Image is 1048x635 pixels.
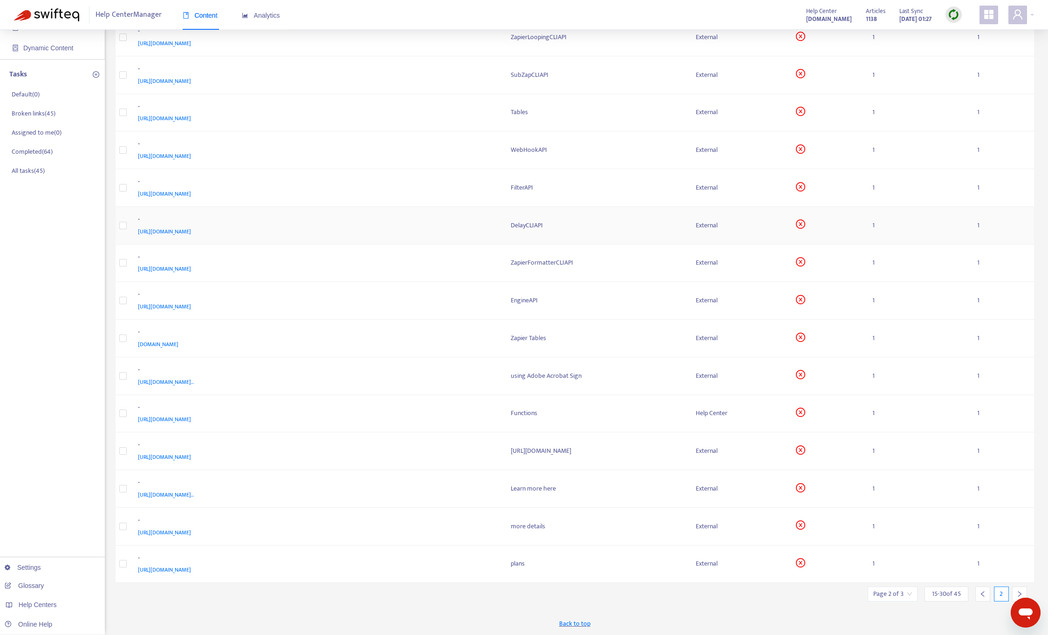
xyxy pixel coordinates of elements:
[9,69,27,80] p: Tasks
[183,12,189,19] span: book
[511,521,681,532] div: more details
[865,546,969,583] td: 1
[138,478,493,490] div: -
[796,295,805,304] span: close-circle
[970,207,1034,245] td: 1
[138,102,493,114] div: -
[696,408,781,418] div: Help Center
[865,169,969,207] td: 1
[5,621,52,628] a: Online Help
[183,12,218,19] span: Content
[696,371,781,381] div: External
[866,6,885,16] span: Articles
[796,408,805,417] span: close-circle
[932,589,961,599] span: 15 - 30 of 45
[93,71,99,78] span: plus-circle
[138,553,493,565] div: -
[796,333,805,342] span: close-circle
[12,147,53,157] p: Completed ( 64 )
[696,258,781,268] div: External
[138,452,191,462] span: [URL][DOMAIN_NAME]
[865,131,969,169] td: 1
[865,357,969,395] td: 1
[796,483,805,492] span: close-circle
[23,44,73,52] span: Dynamic Content
[970,320,1034,357] td: 1
[970,169,1034,207] td: 1
[511,32,681,42] div: ZapierLoopingCLIAPI
[138,139,493,151] div: -
[865,432,969,470] td: 1
[138,440,493,452] div: -
[138,340,178,349] span: [DOMAIN_NAME]
[970,357,1034,395] td: 1
[865,207,969,245] td: 1
[970,131,1034,169] td: 1
[970,282,1034,320] td: 1
[511,295,681,306] div: EngineAPI
[970,508,1034,546] td: 1
[865,245,969,282] td: 1
[12,45,19,51] span: container
[796,182,805,191] span: close-circle
[138,289,493,301] div: -
[865,470,969,508] td: 1
[1016,591,1023,597] span: right
[138,515,493,527] div: -
[138,151,191,161] span: [URL][DOMAIN_NAME]
[696,559,781,569] div: External
[866,14,877,24] strong: 1138
[796,69,805,78] span: close-circle
[796,558,805,567] span: close-circle
[865,94,969,132] td: 1
[138,415,191,424] span: [URL][DOMAIN_NAME]
[138,76,191,86] span: [URL][DOMAIN_NAME]
[12,128,62,137] p: Assigned to me ( 0 )
[96,6,162,24] span: Help Center Manager
[138,565,191,574] span: [URL][DOMAIN_NAME]
[970,395,1034,433] td: 1
[806,6,837,16] span: Help Center
[138,189,191,198] span: [URL][DOMAIN_NAME]
[242,12,248,19] span: area-chart
[970,245,1034,282] td: 1
[511,333,681,343] div: Zapier Tables
[970,470,1034,508] td: 1
[865,508,969,546] td: 1
[865,395,969,433] td: 1
[980,591,986,597] span: left
[511,258,681,268] div: ZapierFormatterCLIAPI
[138,490,194,499] span: [URL][DOMAIN_NAME]..
[511,559,681,569] div: plans
[696,107,781,117] div: External
[994,587,1009,601] div: 2
[138,114,191,123] span: [URL][DOMAIN_NAME]
[983,9,994,20] span: appstore
[511,484,681,494] div: Learn more here
[696,70,781,80] div: External
[970,94,1034,132] td: 1
[138,302,191,311] span: [URL][DOMAIN_NAME]
[511,220,681,231] div: DelayCLIAPI
[511,183,681,193] div: FilterAPI
[12,166,45,176] p: All tasks ( 45 )
[138,177,493,189] div: -
[138,214,493,226] div: -
[796,445,805,455] span: close-circle
[696,484,781,494] div: External
[1011,598,1041,628] iframe: Button to launch messaging window
[138,252,493,264] div: -
[796,219,805,229] span: close-circle
[696,183,781,193] div: External
[806,14,852,24] a: [DOMAIN_NAME]
[696,220,781,231] div: External
[5,582,44,589] a: Glossary
[899,6,923,16] span: Last Sync
[19,601,57,608] span: Help Centers
[948,9,959,20] img: sync.dc5367851b00ba804db3.png
[865,282,969,320] td: 1
[138,39,191,48] span: [URL][DOMAIN_NAME]
[511,70,681,80] div: SubZapCLIAPI
[696,446,781,456] div: External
